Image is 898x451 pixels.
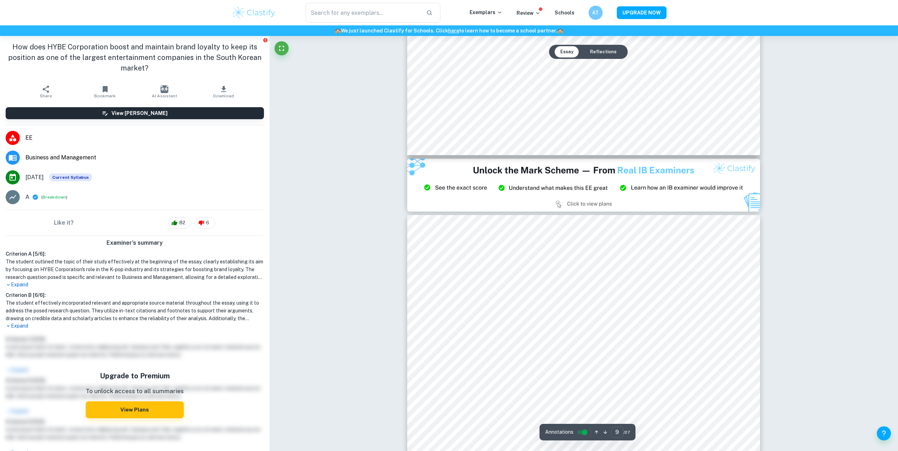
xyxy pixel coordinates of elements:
[43,194,66,200] button: Breakdown
[86,387,184,396] p: To unlock access to all summaries
[40,93,52,98] span: Share
[617,6,667,19] button: UPGRADE NOW
[49,173,92,181] span: Current Syllabus
[194,82,253,102] button: Download
[135,82,194,102] button: AI Assistant
[6,299,264,322] h1: The student effectively incorporated relevant and appropriate source material throughout the essa...
[545,428,573,436] span: Annotations
[877,426,891,440] button: Help and Feedback
[41,194,67,201] span: ( )
[557,28,563,33] span: 🏫
[25,173,44,182] span: [DATE]
[16,82,76,102] button: Share
[25,193,29,201] p: A
[76,82,135,102] button: Bookmark
[54,219,74,227] h6: Like it?
[1,27,897,35] h6: We just launched Clastify for Schools. Click to learn how to become a school partner.
[6,250,264,258] h6: Criterion A [ 5 / 6 ]:
[161,85,168,93] img: AI Assistant
[335,28,341,33] span: 🏫
[6,258,264,281] h1: The student outlined the topic of their study effectively at the beginning of the essay, clearly ...
[6,281,264,288] p: Expand
[175,219,189,226] span: 82
[6,42,264,73] h1: How does HYBE Corporation boost and maintain brand loyalty to keep its position as one of the lar...
[152,93,177,98] span: AI Assistant
[112,109,168,117] h6: View [PERSON_NAME]
[232,6,277,20] img: Clastify logo
[202,219,213,226] span: 6
[86,401,184,418] button: View Plans
[6,291,264,299] h6: Criterion B [ 6 / 6 ]:
[555,10,574,16] a: Schools
[6,322,264,330] p: Expand
[49,173,92,181] div: This exemplar is based on the current syllabus. Feel free to refer to it for inspiration/ideas wh...
[306,3,421,23] input: Search for any exemplars...
[448,28,459,33] a: here
[94,93,116,98] span: Bookmark
[195,217,215,228] div: 6
[25,134,264,142] span: EE
[275,41,289,55] button: Fullscreen
[213,93,234,98] span: Download
[86,371,184,381] h5: Upgrade to Premium
[25,153,264,162] span: Business and Management
[623,429,630,435] span: / 27
[3,239,267,247] h6: Examiner's summary
[470,8,502,16] p: Exemplars
[168,217,191,228] div: 82
[591,9,599,17] h6: AT
[263,37,268,43] button: Report issue
[6,107,264,119] button: View [PERSON_NAME]
[589,6,603,20] button: AT
[555,46,579,57] button: Essay
[584,46,622,57] button: Reflections
[407,159,760,212] img: Ad
[517,9,541,17] p: Review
